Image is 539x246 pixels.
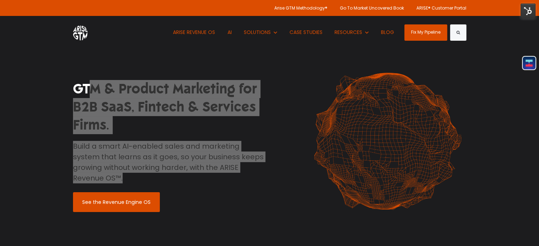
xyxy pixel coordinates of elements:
[27,42,63,46] div: Domain Overview
[73,24,88,40] img: ARISE GTM logo (1) white
[78,42,119,46] div: Keywords by Traffic
[329,16,374,49] button: Show submenu for RESOURCES RESOURCES
[335,29,362,36] span: RESOURCES
[168,16,399,49] nav: Desktop navigation
[19,41,25,47] img: tab_domain_overview_orange.svg
[222,16,237,49] a: AI
[73,80,264,135] h1: GTM & Product Marketing for B2B SaaS, Fintech & Services Firms.
[11,18,17,24] img: website_grey.svg
[73,192,160,212] a: See the Revenue Engine OS
[11,11,17,17] img: logo_orange.svg
[450,24,466,41] button: Search
[404,24,447,41] a: Fix My Pipeline
[18,18,78,24] div: Domain: [DOMAIN_NAME]
[521,4,535,18] img: HubSpot Tools Menu Toggle
[376,16,399,49] a: BLOG
[73,141,264,183] p: Build a smart AI-enabled sales and marketing system that learns as it goes, so your business keep...
[20,11,35,17] div: v 4.0.25
[244,29,271,36] span: SOLUTIONS
[238,16,282,49] button: Show submenu for SOLUTIONS SOLUTIONS
[284,16,328,49] a: CASE STUDIES
[71,41,76,47] img: tab_keywords_by_traffic_grey.svg
[309,65,466,217] img: shape-61 orange
[168,16,220,49] a: ARISE REVENUE OS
